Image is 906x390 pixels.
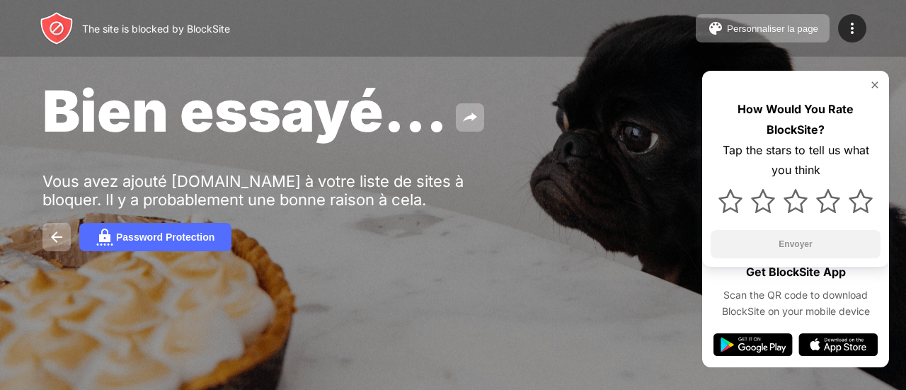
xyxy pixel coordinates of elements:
[798,333,878,356] img: app-store.svg
[727,23,818,34] div: Personnaliser la page
[711,230,881,258] button: Envoyer
[40,11,74,45] img: header-logo.svg
[869,79,881,91] img: rate-us-close.svg
[711,99,881,140] div: How Would You Rate BlockSite?
[816,189,840,213] img: star.svg
[82,23,230,35] div: The site is blocked by BlockSite
[42,172,480,209] div: Vous avez ajouté [DOMAIN_NAME] à votre liste de sites à bloquer. Il y a probablement une bonne ra...
[849,189,873,213] img: star.svg
[711,140,881,181] div: Tap the stars to tell us what you think
[718,189,742,213] img: star.svg
[751,189,775,213] img: star.svg
[844,20,861,37] img: menu-icon.svg
[461,109,478,126] img: share.svg
[42,212,377,374] iframe: Banner
[707,20,724,37] img: pallet.svg
[42,76,447,145] span: Bien essayé...
[784,189,808,213] img: star.svg
[696,14,830,42] button: Personnaliser la page
[713,333,793,356] img: google-play.svg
